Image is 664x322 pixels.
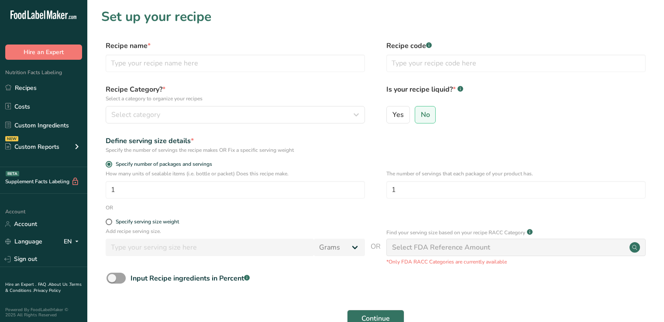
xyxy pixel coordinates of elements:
span: OR [371,241,381,266]
h1: Set up your recipe [101,7,650,27]
span: Select category [111,110,160,120]
a: About Us . [48,281,69,288]
input: Type your recipe name here [106,55,365,72]
div: Specify serving size weight [116,219,179,225]
p: The number of servings that each package of your product has. [386,170,646,178]
p: Find your serving size based on your recipe RACC Category [386,229,525,236]
span: Yes [392,110,404,119]
label: Recipe name [106,41,365,51]
label: Is your recipe liquid? [386,84,646,103]
a: Hire an Expert . [5,281,36,288]
div: Select FDA Reference Amount [392,242,490,253]
input: Type your recipe code here [386,55,646,72]
div: Define serving size details [106,136,365,146]
div: EN [64,236,82,247]
a: Language [5,234,42,249]
p: *Only FDA RACC Categories are currently available [386,258,646,266]
span: No [421,110,430,119]
div: Custom Reports [5,142,59,151]
span: Specify number of packages and servings [112,161,212,168]
div: BETA [6,171,19,176]
a: FAQ . [38,281,48,288]
p: Add recipe serving size. [106,227,365,235]
label: Recipe code [386,41,646,51]
div: NEW [5,136,18,141]
input: Type your serving size here [106,239,314,256]
div: Input Recipe ingredients in Percent [131,273,250,284]
button: Hire an Expert [5,45,82,60]
p: How many units of sealable items (i.e. bottle or packet) Does this recipe make. [106,170,365,178]
label: Recipe Category? [106,84,365,103]
div: Specify the number of servings the recipe makes OR Fix a specific serving weight [106,146,365,154]
button: Select category [106,106,365,123]
a: Terms & Conditions . [5,281,82,294]
div: Powered By FoodLabelMaker © 2025 All Rights Reserved [5,307,82,318]
div: OR [106,204,113,212]
p: Select a category to organize your recipes [106,95,365,103]
a: Privacy Policy [34,288,61,294]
